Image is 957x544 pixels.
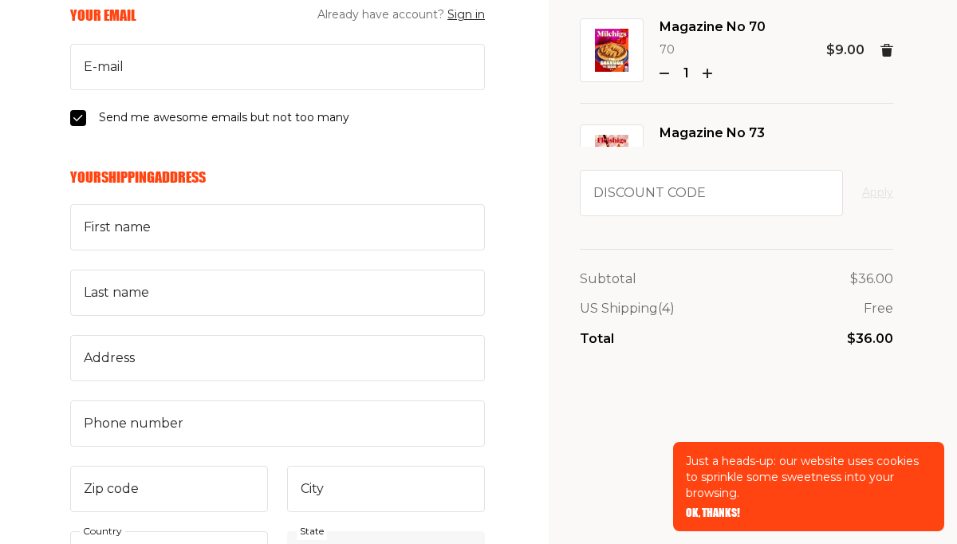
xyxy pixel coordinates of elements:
[70,270,485,316] input: Last name
[660,41,766,60] p: 70
[686,453,931,501] p: Just a heads-up: our website uses cookies to sprinkle some sweetness into your browsing.
[580,329,614,349] p: Total
[287,466,485,512] input: City
[70,335,485,381] input: Address
[660,123,765,144] span: Magazine No 73
[70,168,485,186] h6: Your Shipping Address
[70,204,485,250] input: First name
[686,507,740,518] button: OK, THANKS!
[862,183,893,203] button: Apply
[675,63,696,84] p: 1
[447,6,485,25] button: Sign in
[595,135,628,178] img: Magazine No 73 Image
[70,6,136,24] h6: Your Email
[580,269,636,290] p: Subtotal
[80,522,125,540] label: Country
[70,110,86,126] input: Send me awesome emails but not too many
[660,17,766,37] span: Magazine No 70
[826,40,864,61] p: $9.00
[864,298,893,319] p: Free
[297,522,327,540] label: State
[850,269,893,290] p: $36.00
[847,329,893,349] p: $36.00
[821,146,864,167] p: $18.00
[580,298,675,319] p: US Shipping (4)
[580,170,843,216] input: Discount code
[70,400,485,447] input: Phone number
[317,6,485,25] span: Already have account?
[70,44,485,90] input: E-mail
[70,466,268,512] input: Zip code
[595,29,628,72] img: Magazine No 70 Image
[99,108,349,128] span: Send me awesome emails but not too many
